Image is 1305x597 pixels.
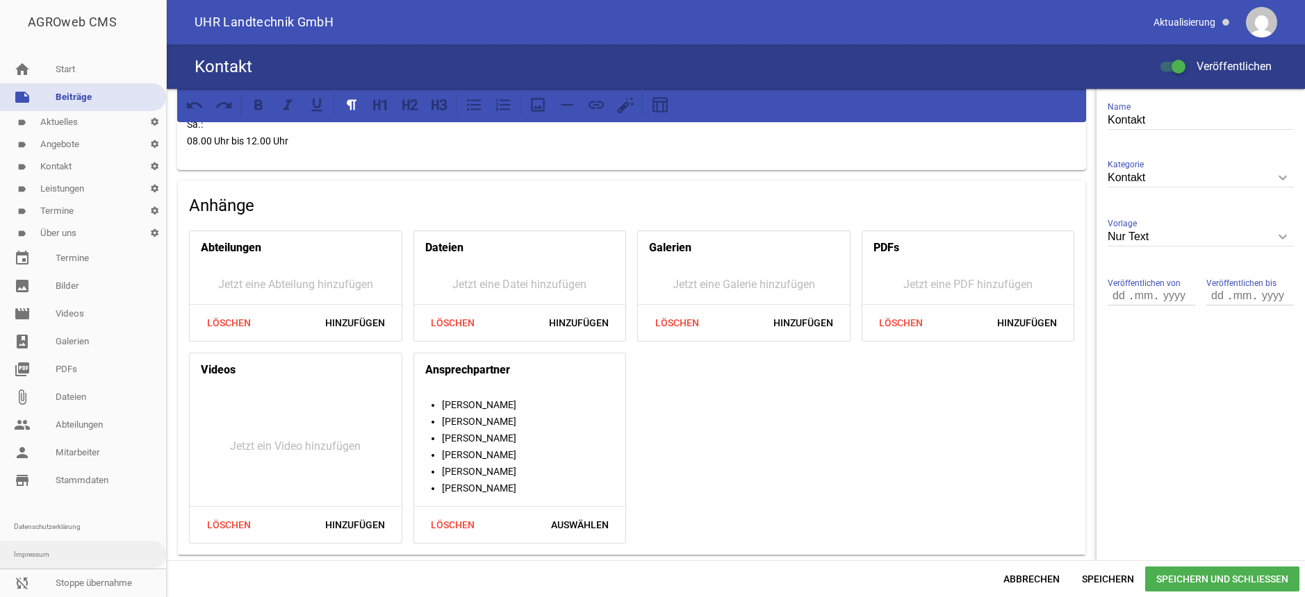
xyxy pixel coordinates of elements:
[762,310,844,335] span: Hinzufügen
[189,194,1074,217] h4: Anhänge
[442,463,626,480] li: [PERSON_NAME]
[14,89,31,106] i: note
[17,207,26,216] i: label
[17,185,26,194] i: label
[1108,287,1131,305] input: dd
[1131,287,1156,305] input: mm
[14,472,31,489] i: store_mall_directory
[1156,287,1191,305] input: yyyy
[1108,276,1181,290] span: Veröffentlichen von
[540,512,620,537] span: Auswählen
[442,480,626,496] li: [PERSON_NAME]
[1071,566,1145,591] span: Speichern
[143,178,166,200] i: settings
[992,566,1071,591] span: Abbrechen
[195,16,334,28] span: UHR Landtechnik GmbH
[14,250,31,267] i: event
[143,222,166,244] i: settings
[201,237,261,259] h4: Abteilungen
[17,118,26,127] i: label
[442,446,626,463] li: [PERSON_NAME]
[1272,226,1294,248] i: keyboard_arrow_down
[420,310,486,335] span: Löschen
[201,359,236,381] h4: Videos
[425,359,510,381] h4: Ansprechpartner
[314,310,396,335] span: Hinzufügen
[643,310,710,335] span: Löschen
[1272,167,1294,189] i: keyboard_arrow_down
[143,155,166,178] i: settings
[420,512,486,537] span: Löschen
[1145,566,1299,591] span: Speichern und Schließen
[143,111,166,133] i: settings
[442,396,626,413] li: [PERSON_NAME]
[873,237,899,259] h4: PDFs
[14,389,31,405] i: attach_file
[868,310,935,335] span: Löschen
[190,264,402,304] div: Jetzt eine Abteilung hinzufügen
[14,417,31,433] i: people
[862,264,1074,304] div: Jetzt eine PDF hinzufügen
[190,387,402,506] div: Jetzt ein Video hinzufügen
[17,162,26,171] i: label
[414,264,626,304] div: Jetzt eine Datei hinzufügen
[143,133,166,155] i: settings
[14,278,31,294] i: image
[143,200,166,222] i: settings
[425,237,463,259] h4: Dateien
[1180,60,1272,73] span: Veröffentlichen
[17,229,26,238] i: label
[14,305,31,322] i: movie
[1230,287,1255,305] input: mm
[649,237,691,259] h4: Galerien
[1255,287,1290,305] input: yyyy
[14,575,31,591] i: sync_disabled
[195,310,262,335] span: Löschen
[14,361,31,378] i: picture_as_pdf
[17,140,26,149] i: label
[14,61,31,78] i: home
[195,56,252,78] h4: Kontakt
[538,310,620,335] span: Hinzufügen
[14,333,31,350] i: photo_album
[442,430,626,446] li: [PERSON_NAME]
[14,444,31,461] i: person
[314,512,396,537] span: Hinzufügen
[638,264,850,304] div: Jetzt eine Galerie hinzufügen
[442,413,626,430] li: [PERSON_NAME]
[1206,276,1277,290] span: Veröffentlichen bis
[986,310,1068,335] span: Hinzufügen
[1206,287,1230,305] input: dd
[195,512,262,537] span: Löschen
